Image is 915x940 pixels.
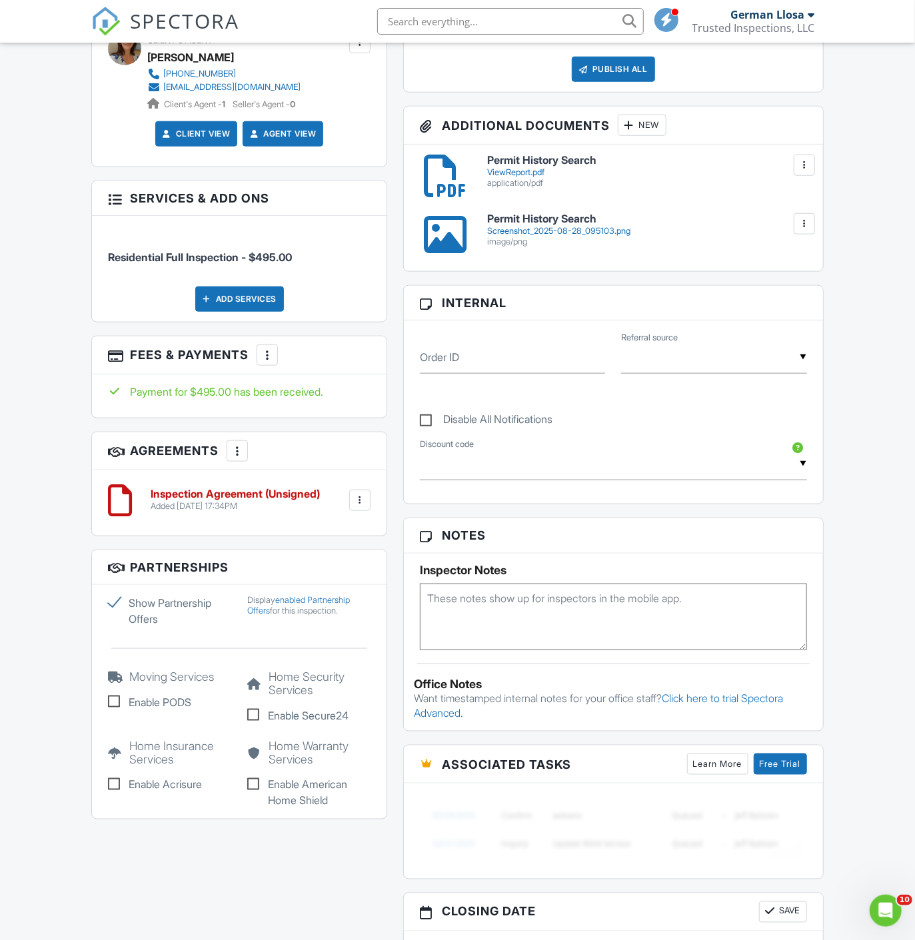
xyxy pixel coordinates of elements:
strong: 1 [222,99,225,109]
a: Learn More [687,753,748,775]
h5: Moving Services [108,670,231,684]
h3: Notes [404,518,823,553]
strong: 0 [290,99,295,109]
h5: Inspector Notes [420,564,807,577]
div: image/png [487,236,807,247]
h5: Home Warranty Services [247,739,371,766]
label: Enable Acrisure [108,777,231,793]
h3: Services & Add ons [92,181,387,216]
img: The Best Home Inspection Software - Spectora [91,7,121,36]
p: Want timestamped internal notes for your office staff? [414,691,813,721]
span: Closing date [442,903,536,921]
button: Save [759,901,807,923]
label: Enable Secure24 [247,707,371,723]
span: Associated Tasks [442,755,571,773]
h5: Home Security Services [247,670,371,697]
h6: Permit History Search [487,213,807,225]
div: [EMAIL_ADDRESS][DOMAIN_NAME] [163,82,301,93]
img: blurred-tasks-251b60f19c3f713f9215ee2a18cbf2105fc2d72fcd585247cf5e9ec0c957c1dd.png [420,793,807,865]
span: SPECTORA [130,7,239,35]
a: Agent View [247,127,316,141]
label: Enable PODS [108,694,231,710]
h6: Inspection Agreement (Unsigned) [151,488,320,500]
div: Display for this inspection. [247,595,371,616]
a: Inspection Agreement (Unsigned) Added [DATE] 17:34PM [151,488,320,512]
span: 10 [897,895,912,905]
iframe: Intercom live chat [870,895,902,927]
a: Client View [160,127,231,141]
a: Permit History Search ViewReport.pdf application/pdf [487,155,807,189]
a: Click here to trial Spectora Advanced. [414,692,783,719]
div: Add Services [195,286,284,312]
a: Free Trial [754,753,807,775]
h3: Internal [404,286,823,320]
div: German Llosa [731,8,805,21]
label: Show Partnership Offers [108,595,231,627]
div: Added [DATE] 17:34PM [151,501,320,512]
label: Discount code [420,438,474,450]
input: Search everything... [377,8,644,35]
h3: Partnerships [92,550,387,585]
a: [EMAIL_ADDRESS][DOMAIN_NAME] [147,81,301,94]
h6: Permit History Search [487,155,807,167]
span: Seller's Agent - [233,99,295,109]
label: Order ID [420,350,459,364]
h5: Home Insurance Services [108,739,231,766]
div: Payment for $495.00 has been received. [108,384,371,399]
li: Service: Residential Full Inspection [108,226,371,275]
a: SPECTORA [91,18,239,46]
div: application/pdf [487,178,807,189]
span: Client's Agent - [164,99,227,109]
a: Permit History Search Screenshot_2025-08-28_095103.png image/png [487,213,807,247]
div: Office Notes [414,678,813,691]
div: [PHONE_NUMBER] [163,69,236,79]
a: [PHONE_NUMBER] [147,67,301,81]
a: enabled Partnership Offers [247,595,350,616]
h3: Agreements [92,432,387,470]
div: New [618,115,666,136]
div: Publish All [572,57,655,82]
a: [PERSON_NAME] [147,47,234,67]
h3: Additional Documents [404,107,823,145]
label: Disable All Notifications [420,413,552,430]
span: Residential Full Inspection - $495.00 [108,250,292,264]
label: Referral source [621,332,678,344]
div: Screenshot_2025-08-28_095103.png [487,226,807,236]
h3: Fees & Payments [92,336,387,374]
div: Trusted Inspections, LLC [692,21,815,35]
label: Enable American Home Shield [247,777,371,809]
div: ViewReport.pdf [487,167,807,178]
